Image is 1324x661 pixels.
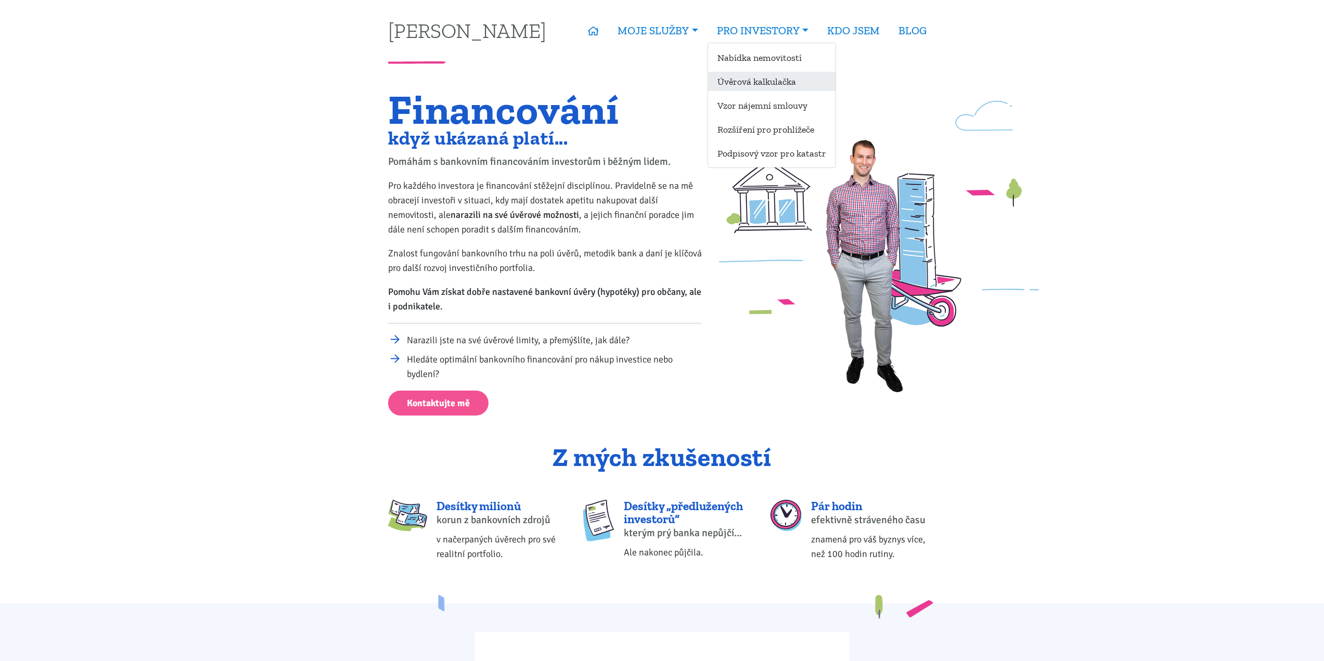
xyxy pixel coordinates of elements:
strong: Pomohu Vám získat dobře nastavené bankovní úvěry (hypotéky) pro občany, ale i podnikatele. [388,286,701,312]
a: BLOG [889,19,936,43]
a: Úvěrová kalkulačka [708,72,835,91]
div: Desítky „předlužených investorů“ [624,500,749,526]
div: Ale nakonec půjčila. [624,545,749,560]
p: Pomáhám s bankovním financováním investorům i běžným lidem. [388,154,702,169]
li: Hledáte optimální bankovního financování pro nákup investice nebo bydlení? [407,352,702,381]
p: Znalost fungování bankovního trhu na poli úvěrů, metodik bank a daní je klíčová pro další rozvoj ... [388,246,702,275]
h1: Financování [388,92,702,127]
a: Vzor nájemní smlouvy [708,96,835,115]
a: PRO INVESTORY [708,19,818,43]
a: Rozšíření pro prohlížeče [708,120,835,139]
div: efektivně stráveného času [811,513,936,527]
li: Narazili jste na své úvěrové limity, a přemýšlíte, jak dále? [407,333,702,347]
a: KDO JSEM [818,19,889,43]
a: Nabídka nemovitostí [708,48,835,67]
a: Podpisový vzor pro katastr [708,144,835,163]
div: v načerpaných úvěrech pro své realitní portfolio. [436,532,561,561]
div: Pár hodin [811,500,936,513]
a: MOJE SLUŽBY [608,19,707,43]
h2: když ukázaná platí... [388,129,702,147]
h2: Z mých zkušeností [388,444,936,472]
div: Desítky milionů [436,500,561,513]
p: Pro každého investora je financování stěžejní disciplínou. Pravidelně se na mě obracejí investoři... [388,178,702,237]
div: korun z bankovních zdrojů [436,513,561,527]
a: Kontaktujte mě [388,391,489,416]
div: kterým prý banka nepůjčí... [624,526,749,540]
a: [PERSON_NAME] [388,20,546,41]
div: znamená pro váš byznys více, než 100 hodin rutiny. [811,532,936,561]
strong: narazili na své úvěrové možnosti [451,209,579,221]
